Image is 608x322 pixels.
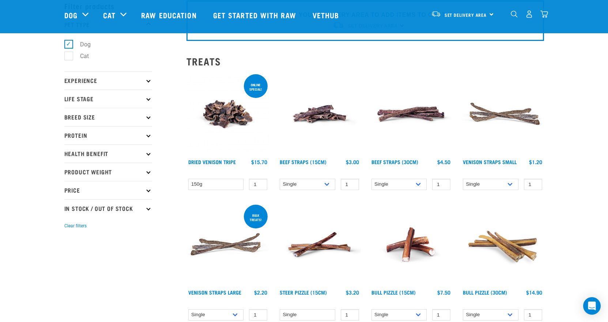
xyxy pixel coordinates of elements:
[64,90,152,108] p: Life Stage
[64,144,152,163] p: Health Benefit
[371,291,416,293] a: Bull Pizzle (15cm)
[526,289,542,295] div: $14.90
[244,79,268,95] div: ONLINE SPECIAL!
[370,203,453,286] img: Bull Pizzle
[278,73,361,156] img: Raw Essentials Beef Straps 15cm 6 Pack
[346,289,359,295] div: $3.20
[68,40,94,49] label: Dog
[186,73,269,156] img: Dried Vension Tripe 1691
[64,223,87,229] button: Clear filters
[188,160,236,163] a: Dried Venison Tripe
[370,73,453,156] img: Raw Essentials Beef Straps 6 Pack
[64,108,152,126] p: Breed Size
[249,309,267,321] input: 1
[583,297,601,315] div: Open Intercom Messenger
[244,210,268,225] div: BULK TREATS!
[437,289,450,295] div: $7.50
[64,10,78,20] a: Dog
[529,159,542,165] div: $1.20
[461,73,544,156] img: Venison Straps
[346,159,359,165] div: $3.00
[186,56,544,67] h2: Treats
[280,291,327,293] a: Steer Pizzle (15cm)
[280,160,326,163] a: Beef Straps (15cm)
[103,10,116,20] a: Cat
[432,179,450,190] input: 1
[68,52,92,61] label: Cat
[341,179,359,190] input: 1
[525,10,533,18] img: user.png
[371,160,418,163] a: Beef Straps (30cm)
[461,203,544,286] img: Bull Pizzle 30cm for Dogs
[432,309,450,321] input: 1
[431,11,441,17] img: van-moving.png
[524,179,542,190] input: 1
[463,291,507,293] a: Bull Pizzle (30cm)
[524,309,542,321] input: 1
[437,159,450,165] div: $4.50
[511,11,518,18] img: home-icon-1@2x.png
[463,160,517,163] a: Venison Straps Small
[64,163,152,181] p: Product Weight
[278,203,361,286] img: Raw Essentials Steer Pizzle 15cm
[341,309,359,321] input: 1
[64,199,152,217] p: In Stock / Out Of Stock
[188,291,241,293] a: Venison Straps Large
[254,289,267,295] div: $2.20
[64,181,152,199] p: Price
[540,10,548,18] img: home-icon@2x.png
[206,0,305,30] a: Get started with Raw
[305,0,348,30] a: Vethub
[249,179,267,190] input: 1
[64,126,152,144] p: Protein
[64,71,152,90] p: Experience
[134,0,205,30] a: Raw Education
[251,159,267,165] div: $15.70
[186,203,269,286] img: Stack of 3 Venison Straps Treats for Pets
[445,14,487,16] span: Set Delivery Area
